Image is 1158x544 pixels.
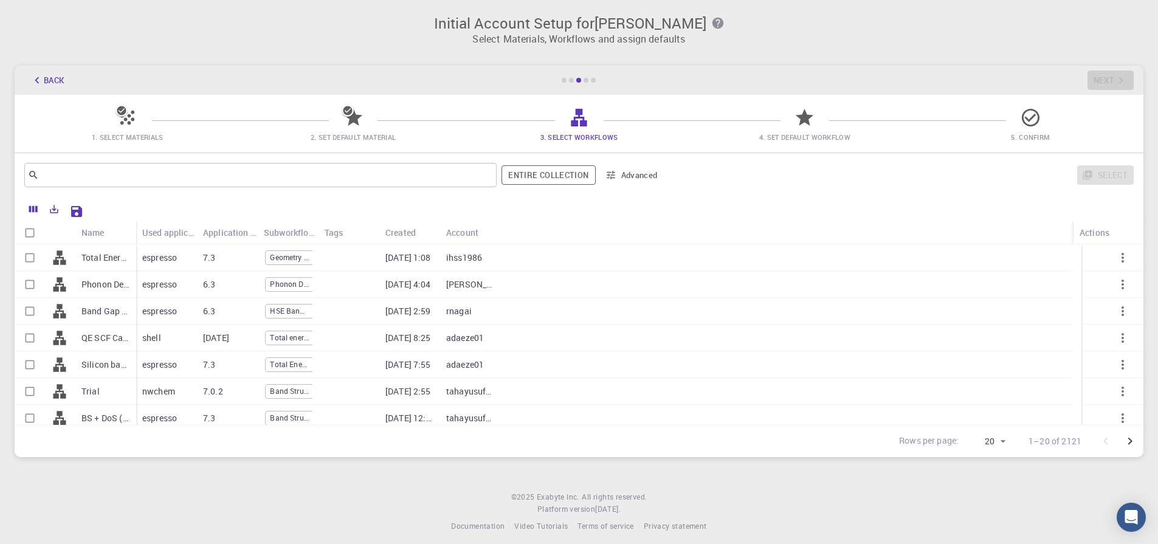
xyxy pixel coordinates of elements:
p: rnagai [446,305,472,317]
span: HSE Band Gap [266,306,313,316]
button: Save Explorer Settings [64,199,89,224]
p: Silicon band structure [81,359,130,371]
p: 6.3 [203,278,215,291]
p: 6.3 [203,305,215,317]
span: 2. Set Default Material [311,133,396,142]
p: [DATE] 4:04 [385,278,431,291]
span: Terms of service [577,521,633,531]
span: Platform version [537,503,595,515]
p: Phonon Density of States + Dispersions (clone) (clone) (clone) (clone) [81,278,130,291]
span: Geometry and Phonon [266,252,313,263]
span: Documentation [451,521,505,531]
p: Total Energy (clone) (clone) [81,252,130,264]
p: tahayusuf405 [446,412,495,424]
p: [DATE] 7:55 [385,359,431,371]
p: ihss1986 [446,252,482,264]
div: Subworkflows [264,221,319,244]
div: Account [440,221,501,244]
a: Video Tutorials [514,520,568,532]
button: Export [44,199,64,219]
span: Total Energy [266,359,313,370]
p: espresso [142,252,177,264]
a: Privacy statement [644,520,707,532]
a: Terms of service [577,520,633,532]
button: Back [24,71,71,90]
button: Columns [23,199,44,219]
a: Documentation [451,520,505,532]
span: Total energy [266,332,313,343]
div: Application Version [197,221,258,244]
p: [PERSON_NAME] [446,278,495,291]
p: adaeze01 [446,359,484,371]
div: Account [446,221,478,244]
p: [DATE] 12:24 [385,412,434,424]
span: Band Structure + Density of States [266,413,313,423]
p: 7.3 [203,359,215,371]
div: Application Version [203,221,258,244]
span: All rights reserved. [582,491,647,503]
p: [DATE] 2:59 [385,305,431,317]
a: [DATE]. [595,503,621,515]
div: Name [81,221,105,244]
p: [DATE] 1:08 [385,252,431,264]
p: [DATE] [203,332,229,344]
p: 7.0.2 [203,385,223,398]
p: tahayusuf405 [446,385,495,398]
p: Rows per page: [899,435,959,449]
span: Band Structure + Density of States [266,386,313,396]
p: adaeze01 [446,332,484,344]
p: nwchem [142,385,175,398]
p: BS + DoS (GGA PBE) (PW USP) [81,412,130,424]
div: Used application [136,221,197,244]
div: Created [379,221,440,244]
p: Trial [81,385,100,398]
p: 1–20 of 2121 [1029,435,1081,447]
p: [DATE] 2:55 [385,385,431,398]
div: Name [75,221,136,244]
span: 3. Select Workflows [540,133,618,142]
p: QE SCF Calculation [81,332,130,344]
div: Tags [325,221,343,244]
p: espresso [142,305,177,317]
div: Icon [45,221,75,244]
div: Used application [142,221,197,244]
p: 7.3 [203,412,215,424]
span: [DATE] . [595,504,621,514]
p: shell [142,332,161,344]
div: Actions [1074,221,1134,244]
p: Select Materials, Workflows and assign defaults [22,32,1136,46]
span: © 2025 [511,491,537,503]
div: Tags [319,221,379,244]
div: Actions [1080,221,1109,244]
span: 4. Set Default Workflow [759,133,850,142]
div: Created [385,221,416,244]
div: Subworkflows [258,221,319,244]
div: Open Intercom Messenger [1117,503,1146,532]
button: Go to next page [1118,429,1142,453]
button: Advanced [601,165,664,185]
div: 20 [963,433,1009,450]
span: Privacy statement [644,521,707,531]
p: espresso [142,359,177,371]
span: Video Tutorials [514,521,568,531]
span: 5. Confirm [1011,133,1050,142]
a: Exabyte Inc. [537,491,579,503]
h3: Initial Account Setup for [PERSON_NAME] [22,15,1136,32]
p: espresso [142,412,177,424]
p: [DATE] 8:25 [385,332,431,344]
p: espresso [142,278,177,291]
span: 1. Select Materials [92,133,164,142]
p: Band Gap + DoS - HSE (clone) (clone) [81,305,130,317]
span: Filter throughout whole library including sets (folders) [501,165,595,185]
button: Entire collection [501,165,595,185]
span: Exabyte Inc. [537,492,579,501]
p: 7.3 [203,252,215,264]
span: Phonon Density of States + Dispersions [266,279,313,289]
